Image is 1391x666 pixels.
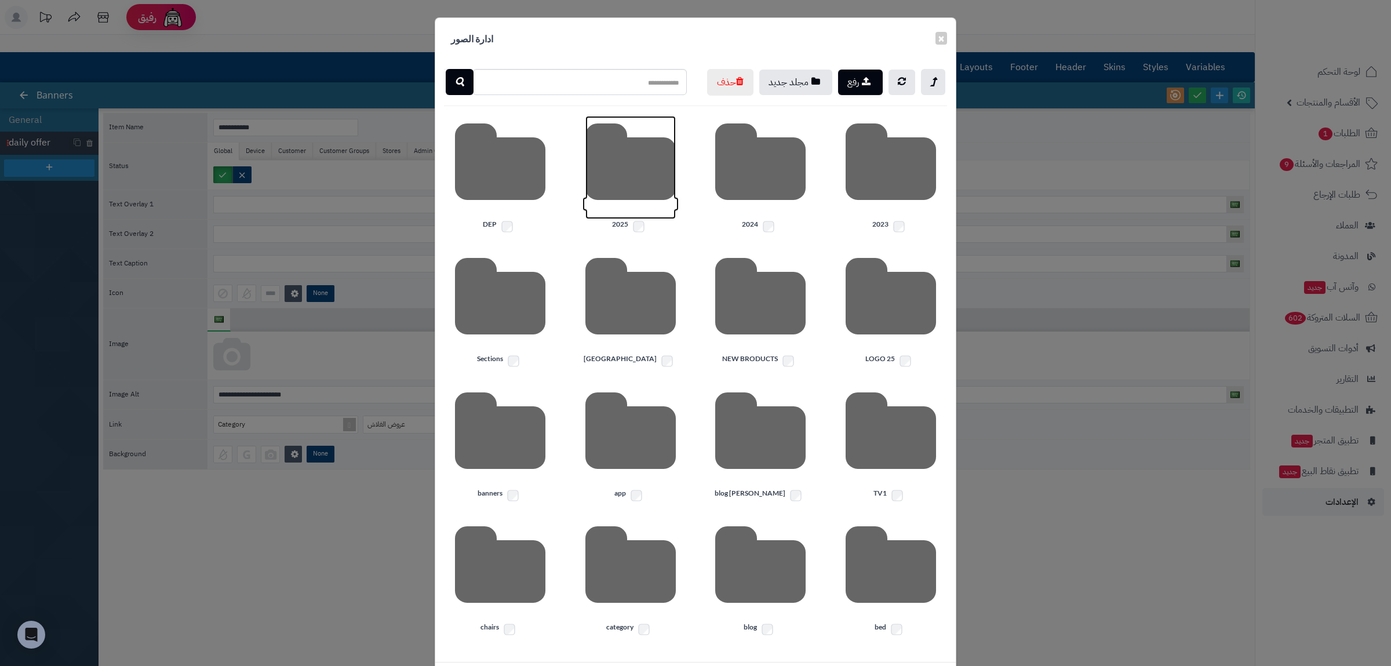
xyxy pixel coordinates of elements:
label: 2024 [704,219,817,234]
label: app [574,488,687,503]
input: Sections [508,355,519,366]
input: banners [507,490,518,501]
label: [GEOGRAPHIC_DATA] [574,354,687,369]
button: × [935,32,947,45]
input: 2024 [763,221,774,232]
input: TV1 [892,490,903,501]
input: [PERSON_NAME] blog [791,490,802,501]
input: chairs [504,624,515,635]
label: bed [835,622,948,637]
input: blog [762,624,773,635]
input: 2025 [633,221,644,232]
input: LOGO 25 [900,355,911,366]
div: Open Intercom Messenger [17,621,45,649]
input: category [639,624,650,635]
label: banners [444,488,557,503]
h4: ادارة الصور [444,27,500,52]
label: TV1 [835,488,948,503]
label: Sections [444,354,557,369]
input: NEW BRODUCTS [783,355,794,366]
input: bed [891,624,902,635]
label: 2025 [574,219,687,234]
label: LOGO 25 [835,354,948,369]
label: blog [704,622,817,637]
label: 2023 [835,219,948,234]
input: DEP [502,221,513,232]
label: DEP [444,219,557,234]
input: [GEOGRAPHIC_DATA] [661,355,672,366]
label: category [574,622,687,637]
label: [PERSON_NAME] blog [704,488,817,503]
button: حذف [707,69,753,96]
button: رفع [838,70,883,95]
button: مجلد جديد [759,70,832,95]
input: app [631,490,642,501]
label: NEW BRODUCTS [704,354,817,369]
input: 2023 [893,221,904,232]
label: chairs [444,622,557,637]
